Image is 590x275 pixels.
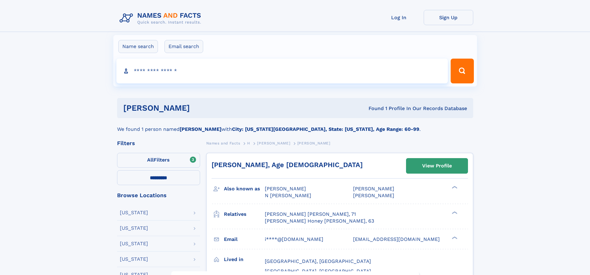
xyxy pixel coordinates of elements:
[257,139,290,147] a: [PERSON_NAME]
[147,157,154,163] span: All
[265,186,306,192] span: [PERSON_NAME]
[451,59,474,83] button: Search Button
[450,211,458,215] div: ❯
[224,209,265,220] h3: Relatives
[118,40,158,53] label: Name search
[117,10,206,27] img: Logo Names and Facts
[247,139,250,147] a: H
[353,193,394,198] span: [PERSON_NAME]
[450,185,458,189] div: ❯
[265,268,371,274] span: [GEOGRAPHIC_DATA], [GEOGRAPHIC_DATA]
[212,161,363,169] a: [PERSON_NAME], Age [DEMOGRAPHIC_DATA]
[257,141,290,145] span: [PERSON_NAME]
[450,236,458,240] div: ❯
[232,126,419,132] b: City: [US_STATE][GEOGRAPHIC_DATA], State: [US_STATE], Age Range: 60-99
[247,141,250,145] span: H
[206,139,240,147] a: Names and Facts
[123,104,279,112] h1: [PERSON_NAME]
[224,234,265,245] h3: Email
[164,40,203,53] label: Email search
[224,184,265,194] h3: Also known as
[265,211,356,218] a: [PERSON_NAME] [PERSON_NAME], 71
[353,186,394,192] span: [PERSON_NAME]
[279,105,467,112] div: Found 1 Profile In Our Records Database
[374,10,424,25] a: Log In
[297,141,330,145] span: [PERSON_NAME]
[353,236,440,242] span: [EMAIL_ADDRESS][DOMAIN_NAME]
[117,153,200,168] label: Filters
[120,257,148,262] div: [US_STATE]
[116,59,448,83] input: search input
[117,140,200,146] div: Filters
[224,254,265,265] h3: Lived in
[406,158,468,173] a: View Profile
[265,218,374,224] a: [PERSON_NAME] Honey [PERSON_NAME], 63
[117,118,473,133] div: We found 1 person named with .
[265,258,371,264] span: [GEOGRAPHIC_DATA], [GEOGRAPHIC_DATA]
[120,226,148,231] div: [US_STATE]
[120,210,148,215] div: [US_STATE]
[180,126,221,132] b: [PERSON_NAME]
[424,10,473,25] a: Sign Up
[120,241,148,246] div: [US_STATE]
[422,159,452,173] div: View Profile
[117,193,200,198] div: Browse Locations
[265,193,311,198] span: N [PERSON_NAME]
